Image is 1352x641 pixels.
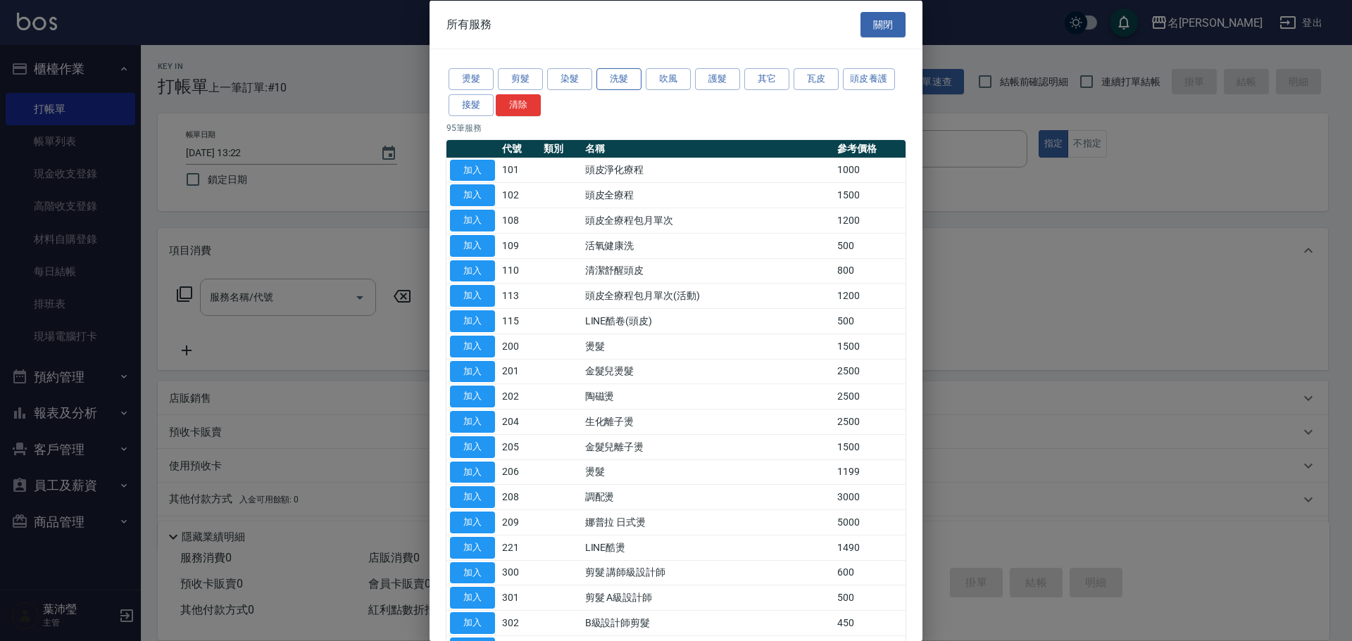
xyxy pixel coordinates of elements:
p: 95 筆服務 [446,121,906,134]
button: 洗髮 [596,68,641,90]
td: 1490 [834,535,906,560]
td: 頭皮淨化療程 [582,158,834,183]
td: 301 [499,585,540,610]
button: 加入 [450,512,495,533]
td: 600 [834,560,906,585]
button: 加入 [450,561,495,583]
button: 護髮 [695,68,740,90]
td: 204 [499,409,540,434]
td: 1500 [834,434,906,459]
td: B級設計師剪髮 [582,610,834,635]
td: 208 [499,484,540,509]
th: 名稱 [582,139,834,158]
td: 500 [834,308,906,334]
td: 2500 [834,383,906,409]
button: 加入 [450,159,495,181]
td: 頭皮全療程包月單次(活動) [582,283,834,308]
td: 500 [834,585,906,610]
button: 加入 [450,612,495,634]
button: 其它 [744,68,789,90]
td: 剪髮 講師級設計師 [582,560,834,585]
span: 所有服務 [446,17,492,31]
td: 500 [834,233,906,258]
td: LINE酷燙 [582,535,834,560]
td: 108 [499,208,540,233]
button: 加入 [450,184,495,206]
button: 加入 [450,260,495,281]
button: 加入 [450,461,495,483]
button: 瓦皮 [794,68,839,90]
button: 加入 [450,335,495,357]
td: 800 [834,258,906,284]
button: 剪髮 [498,68,543,90]
button: 加入 [450,210,495,231]
td: 3000 [834,484,906,509]
td: 200 [499,334,540,359]
td: 102 [499,182,540,208]
td: 201 [499,359,540,384]
button: 加入 [450,486,495,508]
td: 金髮兒燙髮 [582,359,834,384]
td: 頭皮全療程 [582,182,834,208]
td: 1500 [834,182,906,208]
td: 115 [499,308,540,334]
td: 302 [499,610,540,635]
td: 110 [499,258,540,284]
td: 娜普拉 日式燙 [582,509,834,535]
button: 加入 [450,234,495,256]
button: 加入 [450,536,495,558]
button: 加入 [450,411,495,433]
td: 5000 [834,509,906,535]
td: 2500 [834,409,906,434]
td: 113 [499,283,540,308]
td: 1199 [834,459,906,485]
button: 加入 [450,360,495,382]
button: 染髮 [547,68,592,90]
td: 金髮兒離子燙 [582,434,834,459]
th: 參考價格 [834,139,906,158]
td: 221 [499,535,540,560]
td: 生化離子燙 [582,409,834,434]
th: 代號 [499,139,540,158]
td: 1500 [834,334,906,359]
td: 陶磁燙 [582,383,834,409]
button: 接髮 [449,94,494,115]
td: 209 [499,509,540,535]
button: 加入 [450,285,495,307]
td: 頭皮全療程包月單次 [582,208,834,233]
button: 關閉 [860,11,906,37]
td: 205 [499,434,540,459]
button: 加入 [450,386,495,407]
td: 1200 [834,208,906,233]
td: 300 [499,560,540,585]
td: 燙髮 [582,459,834,485]
button: 加入 [450,310,495,332]
td: 450 [834,610,906,635]
button: 吹風 [646,68,691,90]
td: 調配燙 [582,484,834,509]
td: LINE酷卷(頭皮) [582,308,834,334]
td: 1200 [834,283,906,308]
td: 1000 [834,158,906,183]
button: 頭皮養護 [843,68,895,90]
button: 清除 [496,94,541,115]
td: 活氧健康洗 [582,233,834,258]
button: 燙髮 [449,68,494,90]
th: 類別 [540,139,582,158]
td: 202 [499,383,540,409]
td: 清潔舒醒頭皮 [582,258,834,284]
button: 加入 [450,587,495,609]
td: 2500 [834,359,906,384]
td: 109 [499,233,540,258]
td: 101 [499,158,540,183]
td: 燙髮 [582,334,834,359]
td: 剪髮 A級設計師 [582,585,834,610]
button: 加入 [450,436,495,457]
td: 206 [499,459,540,485]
